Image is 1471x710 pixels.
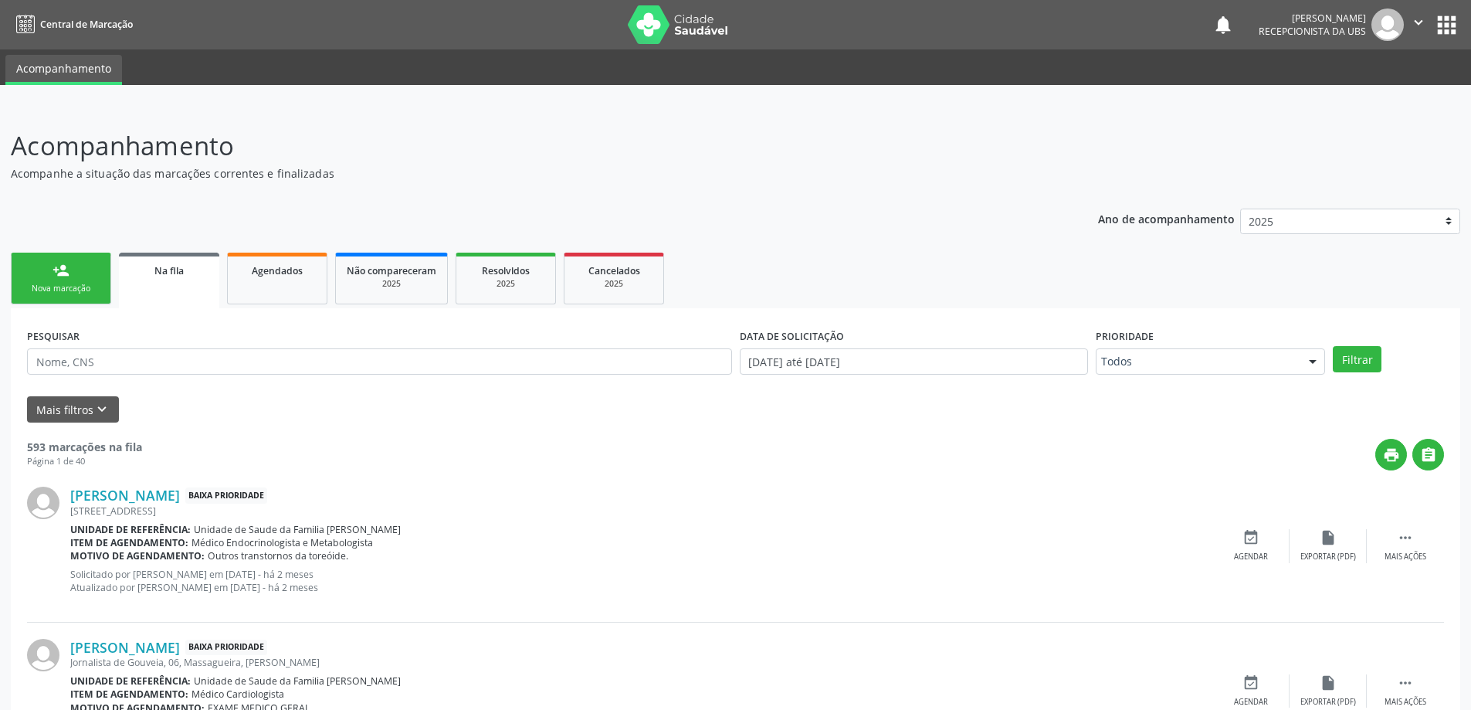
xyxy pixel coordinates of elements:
b: Item de agendamento: [70,688,188,701]
button: notifications [1212,14,1234,36]
b: Unidade de referência: [70,523,191,536]
span: Agendados [252,264,303,277]
button: apps [1433,12,1460,39]
img: img [1371,8,1404,41]
div: person_add [53,262,69,279]
input: Nome, CNS [27,348,732,375]
span: Todos [1101,354,1293,369]
button: Mais filtroskeyboard_arrow_down [27,396,119,423]
span: Unidade de Saude da Familia [PERSON_NAME] [194,674,401,688]
strong: 593 marcações na fila [27,440,142,454]
i:  [1397,529,1414,546]
i:  [1397,674,1414,691]
span: Baixa Prioridade [185,487,267,504]
input: Selecione um intervalo [740,348,1088,375]
div: Mais ações [1385,552,1426,562]
label: DATA DE SOLICITAÇÃO [740,324,844,348]
div: 2025 [467,278,544,290]
button: Filtrar [1333,346,1381,372]
span: Unidade de Saude da Familia [PERSON_NAME] [194,523,401,536]
b: Item de agendamento: [70,536,188,549]
div: Mais ações [1385,697,1426,708]
button:  [1404,8,1433,41]
button:  [1412,439,1444,471]
div: Exportar (PDF) [1300,697,1356,708]
div: Agendar [1234,552,1268,562]
i: insert_drive_file [1320,529,1337,546]
p: Solicitado por [PERSON_NAME] em [DATE] - há 2 meses Atualizado por [PERSON_NAME] em [DATE] - há 2... [70,568,1212,594]
i:  [1410,14,1427,31]
img: img [27,639,59,671]
label: PESQUISAR [27,324,80,348]
i: event_available [1242,529,1259,546]
span: Cancelados [588,264,640,277]
b: Motivo de agendamento: [70,549,205,562]
label: Prioridade [1096,324,1154,348]
p: Acompanhe a situação das marcações correntes e finalizadas [11,165,1025,182]
div: 2025 [575,278,652,290]
i: insert_drive_file [1320,674,1337,691]
a: [PERSON_NAME] [70,487,180,504]
span: Central de Marcação [40,18,133,31]
div: Agendar [1234,697,1268,708]
div: 2025 [347,278,436,290]
div: [PERSON_NAME] [1259,12,1366,25]
span: Recepcionista da UBS [1259,25,1366,38]
div: Exportar (PDF) [1300,552,1356,562]
i: event_available [1242,674,1259,691]
a: [PERSON_NAME] [70,639,180,656]
a: Central de Marcação [11,12,133,37]
span: Na fila [154,264,184,277]
i:  [1420,447,1437,464]
img: img [27,487,59,519]
span: Não compareceram [347,264,436,277]
span: Outros transtornos da toreóide. [208,549,348,562]
a: Acompanhamento [5,55,122,85]
p: Ano de acompanhamento [1098,209,1235,228]
div: Página 1 de 40 [27,455,142,468]
span: Médico Endocrinologista e Metabologista [192,536,373,549]
div: Jornalista de Gouveia, 06, Massagueira, [PERSON_NAME] [70,656,1212,669]
b: Unidade de referência: [70,674,191,688]
i: keyboard_arrow_down [93,401,110,418]
button: print [1375,439,1407,471]
span: Resolvidos [482,264,530,277]
span: Médico Cardiologista [192,688,284,701]
span: Baixa Prioridade [185,640,267,656]
i: print [1383,447,1400,464]
p: Acompanhamento [11,127,1025,165]
div: Nova marcação [22,283,100,294]
div: [STREET_ADDRESS] [70,504,1212,518]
